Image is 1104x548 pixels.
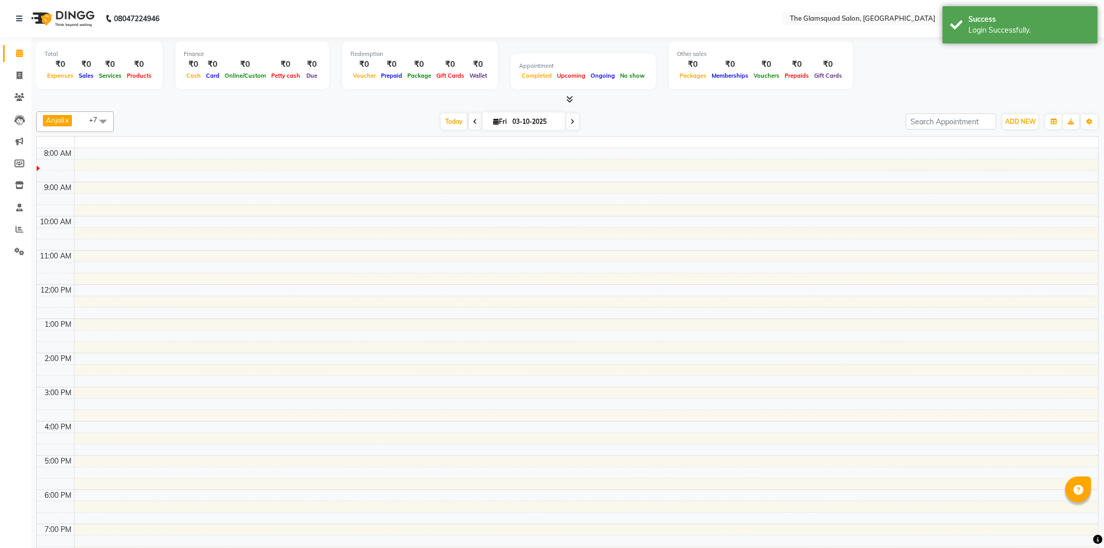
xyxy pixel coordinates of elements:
img: logo [26,4,97,33]
b: 08047224946 [114,4,159,33]
span: Expenses [45,72,76,79]
span: No show [617,72,647,79]
div: 9:00 AM [42,182,74,193]
div: 10:00 AM [38,217,74,227]
div: ₹0 [378,59,405,70]
span: Petty cash [269,72,303,79]
div: 6:00 PM [43,490,74,501]
div: 8:00 AM [42,148,74,159]
div: 1:00 PM [43,319,74,330]
div: ₹0 [467,59,490,70]
div: 11:00 AM [38,251,74,262]
div: ₹0 [124,59,154,70]
div: ₹0 [45,59,76,70]
div: ₹0 [303,59,321,70]
div: ₹0 [96,59,124,70]
div: Other sales [677,50,845,59]
div: ₹0 [434,59,467,70]
span: Sales [76,72,96,79]
span: Card [203,72,222,79]
span: Gift Cards [812,72,845,79]
div: Redemption [350,50,490,59]
div: Success [968,14,1090,25]
span: Completed [519,72,554,79]
div: ₹0 [350,59,378,70]
div: 5:00 PM [43,456,74,467]
div: 2:00 PM [43,353,74,364]
div: ₹0 [222,59,269,70]
span: Prepaids [782,72,812,79]
span: +7 [89,116,105,124]
span: Voucher [350,72,378,79]
span: Prepaid [378,72,405,79]
span: Products [124,72,154,79]
input: 2025-10-03 [509,114,561,129]
div: ₹0 [677,59,709,70]
div: ₹0 [76,59,96,70]
div: Appointment [519,62,647,70]
span: Ongoing [588,72,617,79]
span: Services [96,72,124,79]
span: Online/Custom [222,72,269,79]
div: 4:00 PM [43,422,74,432]
span: Vouchers [751,72,782,79]
span: Fri [491,118,509,125]
span: Due [304,72,320,79]
div: ₹0 [751,59,782,70]
div: ₹0 [812,59,845,70]
div: 12:00 PM [39,285,74,296]
span: Gift Cards [434,72,467,79]
div: ₹0 [405,59,434,70]
span: Wallet [467,72,490,79]
span: Today [441,113,467,129]
div: 3:00 PM [43,387,74,398]
div: ₹0 [709,59,751,70]
span: Anjali [46,116,64,124]
div: ₹0 [269,59,303,70]
a: x [64,116,69,124]
input: Search Appointment [906,113,996,129]
span: Upcoming [554,72,588,79]
div: ₹0 [203,59,222,70]
span: Packages [677,72,709,79]
div: Finance [184,50,321,59]
div: ₹0 [782,59,812,70]
span: Cash [184,72,203,79]
span: ADD NEW [1005,118,1036,125]
span: Memberships [709,72,751,79]
div: ₹0 [184,59,203,70]
div: Total [45,50,154,59]
div: 7:00 PM [43,524,74,535]
span: Package [405,72,434,79]
button: ADD NEW [1003,114,1038,129]
div: Login Successfully. [968,25,1090,36]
